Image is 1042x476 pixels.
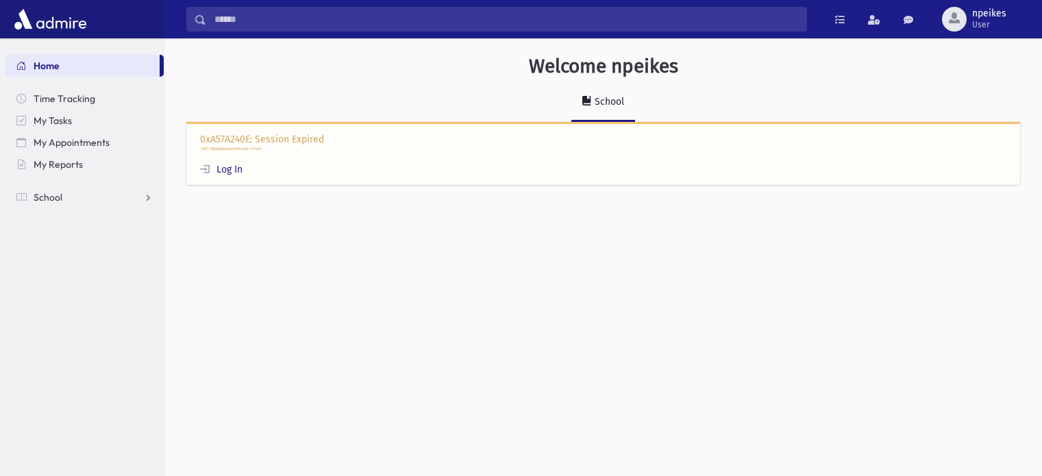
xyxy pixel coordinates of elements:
span: My Appointments [34,136,110,149]
a: School [5,186,164,208]
span: My Reports [34,158,83,171]
span: User [972,19,1006,30]
a: Log In [200,164,243,175]
a: My Appointments [5,131,164,153]
div: School [592,96,624,108]
span: Time Tracking [34,92,95,105]
a: Home [5,55,160,77]
span: School [34,191,62,203]
input: Search [206,7,806,32]
a: My Tasks [5,110,164,131]
a: Time Tracking [5,88,164,110]
a: My Reports [5,153,164,175]
h3: Welcome npeikes [529,55,678,78]
span: npeikes [972,8,1006,19]
img: AdmirePro [11,5,90,33]
p: /WGT/WgtDisplayIndex?Module=School [200,147,1006,152]
span: My Tasks [34,114,72,127]
div: 0xA57A240E: Session Expired [186,122,1020,186]
span: Home [34,60,60,72]
a: School [571,84,635,122]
